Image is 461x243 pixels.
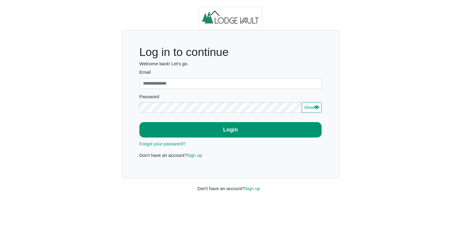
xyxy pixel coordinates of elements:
h6: Welcome back! Let's go. [139,61,322,66]
p: Don't have an account? [139,152,322,159]
h1: Log in to continue [139,45,322,59]
img: logo.2b93711c.jpg [199,7,262,31]
button: Showeye fill [302,102,322,113]
button: Login [139,122,322,138]
div: Don't have an account? [193,178,268,192]
b: Login [223,127,238,133]
a: Sign up [245,186,260,191]
a: Sign up [187,153,202,158]
a: Forgot your password? [139,141,186,146]
legend: Password [139,93,322,102]
label: Email [139,69,322,76]
svg: eye fill [314,105,319,109]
